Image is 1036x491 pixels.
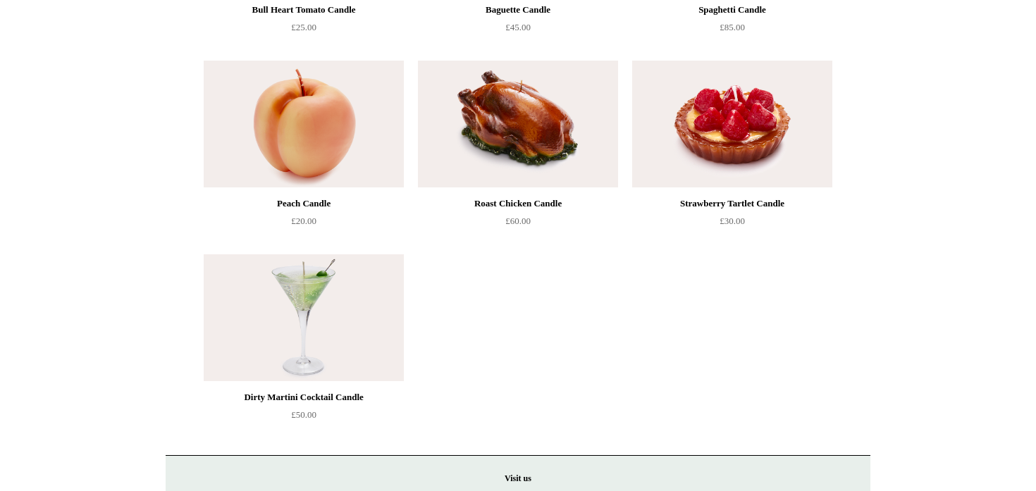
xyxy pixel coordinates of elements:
a: Roast Chicken Candle Roast Chicken Candle [418,61,618,187]
span: £50.00 [291,409,316,420]
img: Dirty Martini Cocktail Candle [204,254,404,381]
span: £25.00 [291,22,316,32]
span: £20.00 [291,216,316,226]
a: Spaghetti Candle £85.00 [632,1,832,59]
span: £30.00 [720,216,745,226]
img: Strawberry Tartlet Candle [632,61,832,187]
div: Baguette Candle [421,1,615,18]
a: Strawberry Tartlet Candle £30.00 [632,195,832,253]
div: Strawberry Tartlet Candle [636,195,829,212]
a: Strawberry Tartlet Candle Strawberry Tartlet Candle [632,61,832,187]
a: Roast Chicken Candle £60.00 [418,195,618,253]
strong: Visit us [505,473,531,483]
div: Bull Heart Tomato Candle [207,1,400,18]
a: Baguette Candle £45.00 [418,1,618,59]
div: Dirty Martini Cocktail Candle [207,389,400,406]
a: Dirty Martini Cocktail Candle £50.00 [204,389,404,447]
img: Roast Chicken Candle [418,61,618,187]
span: £45.00 [505,22,531,32]
a: Bull Heart Tomato Candle £25.00 [204,1,404,59]
div: Peach Candle [207,195,400,212]
div: Spaghetti Candle [636,1,829,18]
div: Roast Chicken Candle [421,195,615,212]
span: £60.00 [505,216,531,226]
span: £85.00 [720,22,745,32]
img: Peach Candle [204,61,404,187]
a: Dirty Martini Cocktail Candle Dirty Martini Cocktail Candle [204,254,404,381]
a: Peach Candle £20.00 [204,195,404,253]
a: Peach Candle Peach Candle [204,61,404,187]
